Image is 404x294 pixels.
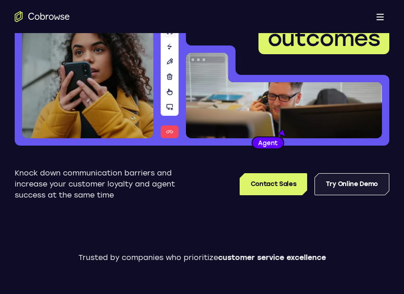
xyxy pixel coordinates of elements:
a: Contact Sales [240,173,307,195]
img: A series of tools used in co-browsing sessions [161,23,179,138]
a: Try Online Demo [314,173,389,195]
a: Go to the home page [15,11,70,22]
span: outcomes [268,25,380,51]
img: A customer support agent talking on the phone [186,53,382,138]
p: Knock down communication barriers and increase your customer loyalty and agent success at the sam... [15,168,185,201]
span: customer service excellence [218,253,326,262]
img: A customer holding their phone [22,23,153,138]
